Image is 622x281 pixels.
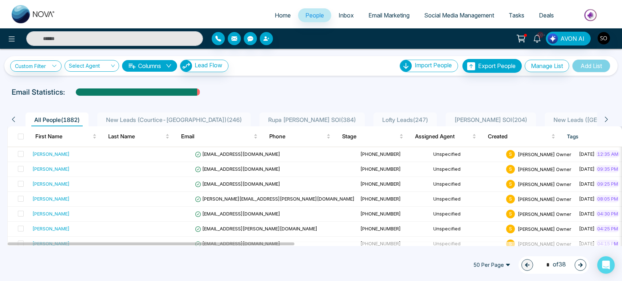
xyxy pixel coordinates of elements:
[379,116,431,123] span: Lofty Leads ( 247 )
[565,7,618,23] img: Market-place.gif
[360,226,401,231] span: [PHONE_NUMBER]
[108,132,164,141] span: Last Name
[518,151,571,157] span: [PERSON_NAME] Owner
[525,60,569,72] button: Manage List
[430,147,503,162] td: Unspecified
[32,165,70,173] div: [PERSON_NAME]
[518,211,571,217] span: [PERSON_NAME] Owner
[596,225,619,232] span: 04:25 PM
[195,166,280,172] span: [EMAIL_ADDRESS][DOMAIN_NAME]
[518,166,571,172] span: [PERSON_NAME] Owner
[32,210,70,217] div: [PERSON_NAME]
[424,12,494,19] span: Social Media Management
[518,181,571,187] span: [PERSON_NAME] Owner
[430,237,503,252] td: Unspecified
[195,151,280,157] span: [EMAIL_ADDRESS][DOMAIN_NAME]
[360,241,401,246] span: [PHONE_NUMBER]
[32,195,70,202] div: [PERSON_NAME]
[506,210,515,218] span: S
[35,132,91,141] span: First Name
[195,241,280,246] span: [EMAIL_ADDRESS][DOMAIN_NAME]
[506,240,515,248] span: S
[451,116,530,123] span: [PERSON_NAME] SOI ( 204 )
[506,195,515,203] span: S
[103,116,245,123] span: New Leads (Courtice-[GEOGRAPHIC_DATA]) ( 246 )
[305,12,324,19] span: People
[518,226,571,231] span: [PERSON_NAME] Owner
[596,210,619,217] span: 04:30 PM
[546,32,591,45] button: AVON AI
[336,126,409,147] th: Stage
[528,32,546,44] a: 10+
[181,132,252,141] span: Email
[360,181,401,187] span: [PHONE_NUMBER]
[32,240,70,247] div: [PERSON_NAME]
[195,196,355,202] span: [PERSON_NAME][EMAIL_ADDRESS][PERSON_NAME][DOMAIN_NAME]
[32,150,70,158] div: [PERSON_NAME]
[263,126,336,147] th: Phone
[596,150,620,158] span: 12:35 AM
[415,62,452,69] span: Import People
[596,240,619,247] span: 04:15 PM
[175,126,263,147] th: Email
[509,12,524,19] span: Tasks
[430,177,503,192] td: Unspecified
[12,5,55,23] img: Nova CRM Logo
[275,12,291,19] span: Home
[12,87,65,98] p: Email Statistics:
[482,126,561,147] th: Created
[342,132,398,141] span: Stage
[548,33,558,44] img: Lead Flow
[462,59,522,73] button: Export People
[417,8,501,22] a: Social Media Management
[506,180,515,189] span: S
[32,180,70,187] div: [PERSON_NAME]
[102,126,175,147] th: Last Name
[579,241,595,246] span: [DATE]
[579,181,595,187] span: [DATE]
[579,151,595,157] span: [DATE]
[360,196,401,202] span: [PHONE_NUMBER]
[518,241,571,246] span: [PERSON_NAME] Owner
[360,151,401,157] span: [PHONE_NUMBER]
[596,195,619,202] span: 08:05 PM
[409,126,482,147] th: Assigned Agent
[579,226,595,231] span: [DATE]
[32,225,70,232] div: [PERSON_NAME]
[430,222,503,237] td: Unspecified
[368,12,410,19] span: Email Marketing
[195,211,280,217] span: [EMAIL_ADDRESS][DOMAIN_NAME]
[31,116,83,123] span: All People ( 1882 )
[542,260,566,270] span: of 38
[596,180,619,187] span: 09:25 PM
[506,150,515,159] span: S
[339,12,354,19] span: Inbox
[579,196,595,202] span: [DATE]
[506,165,515,174] span: S
[10,60,62,72] a: Custom Filter
[166,63,172,69] span: down
[501,8,532,22] a: Tasks
[579,211,595,217] span: [DATE]
[597,256,615,274] div: Open Intercom Messenger
[360,166,401,172] span: [PHONE_NUMBER]
[430,207,503,222] td: Unspecified
[579,166,595,172] span: [DATE]
[537,32,544,38] span: 10+
[180,60,228,72] button: Lead Flow
[360,211,401,217] span: [PHONE_NUMBER]
[468,259,516,271] span: 50 Per Page
[122,60,177,72] button: Columnsdown
[430,192,503,207] td: Unspecified
[177,60,228,72] a: Lead FlowLead Flow
[267,8,298,22] a: Home
[195,181,280,187] span: [EMAIL_ADDRESS][DOMAIN_NAME]
[331,8,361,22] a: Inbox
[180,60,192,72] img: Lead Flow
[598,32,610,44] img: User Avatar
[30,126,102,147] th: First Name
[415,132,471,141] span: Assigned Agent
[488,132,550,141] span: Created
[539,12,554,19] span: Deals
[596,165,619,173] span: 09:35 PM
